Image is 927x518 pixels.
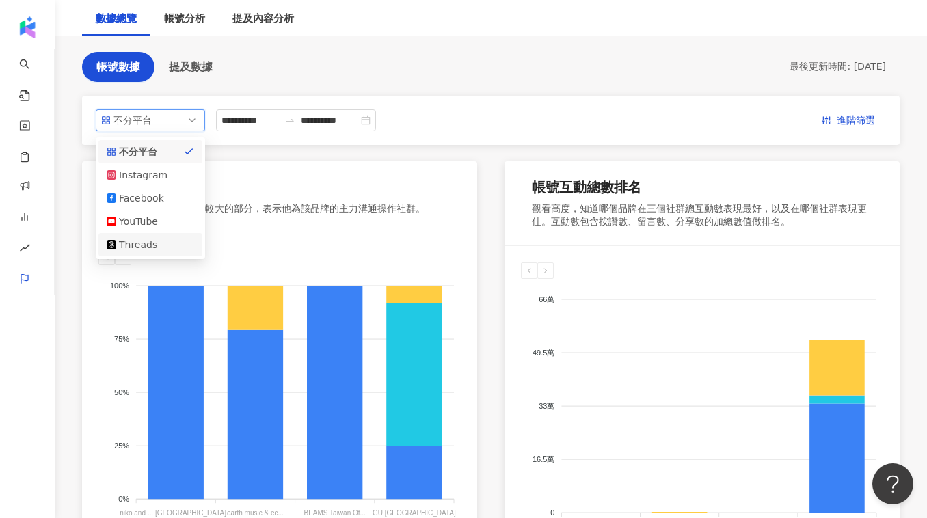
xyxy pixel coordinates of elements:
div: 提及內容分析 [232,11,294,27]
span: to [284,115,295,126]
tspan: GU [GEOGRAPHIC_DATA] [373,510,456,517]
div: 數據總覽 [96,11,137,27]
button: 提及數據 [154,52,227,82]
tspan: 75% [114,335,129,343]
tspan: niko and ... [GEOGRAPHIC_DATA]... [120,510,232,517]
tspan: 33萬 [539,402,554,410]
div: 不分平台 [113,110,158,131]
iframe: Help Scout Beacon - Open [872,463,913,504]
span: 帳號數據 [96,61,140,73]
div: 觀看每個品牌區塊顏色較大的部分，表示他為該品牌的主力溝通操作社群。 [109,202,425,216]
div: Instagram [119,167,163,182]
span: swap-right [284,115,295,126]
button: 進階篩選 [811,109,886,131]
div: 最後更新時間: [DATE] [790,60,886,74]
div: Facebook [119,191,163,206]
div: 觀看高度，知道哪個品牌在三個社群總互動數表現最好，以及在哪個社群表現更佳。互動數包含按讚數、留言數、分享數的加總數值做排名。 [532,202,872,229]
tspan: 0% [118,495,129,503]
span: 提及數據 [169,61,213,73]
span: 進階篩選 [837,110,875,132]
tspan: 16.5萬 [533,455,554,463]
tspan: 50% [114,388,129,396]
div: YouTube [119,214,163,229]
div: 帳號互動總數排名 [532,178,641,197]
div: 不分平台 [119,144,163,159]
span: rise [19,234,30,265]
div: Threads [119,237,163,252]
tspan: 66萬 [539,295,554,303]
div: 帳號分析 [164,11,205,27]
tspan: 25% [114,441,129,450]
tspan: 0 [550,508,554,517]
tspan: BEAMS Taiwan Of... [304,510,365,517]
img: logo icon [16,16,38,38]
tspan: 100% [110,282,129,290]
button: 帳號數據 [82,52,154,82]
a: search [19,49,46,103]
tspan: 49.5萬 [533,349,554,357]
tspan: earth music & ec... [227,510,284,517]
